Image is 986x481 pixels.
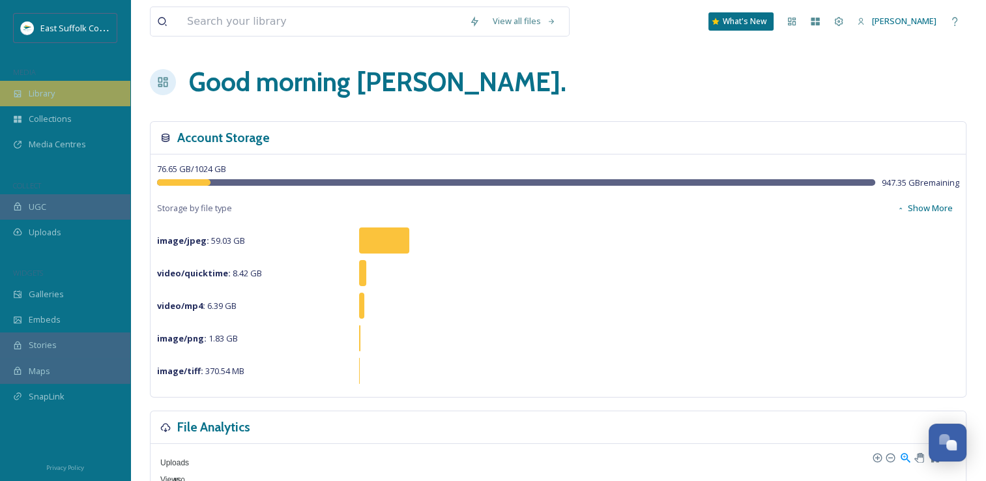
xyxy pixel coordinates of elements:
[13,67,36,77] span: MEDIA
[29,288,64,300] span: Galleries
[885,452,894,461] div: Zoom Out
[29,87,55,100] span: Library
[486,8,562,34] a: View all files
[157,365,244,377] span: 370.54 MB
[157,332,207,344] strong: image/png :
[157,267,231,279] strong: video/quicktime :
[899,451,910,462] div: Selection Zoom
[13,181,41,190] span: COLLECT
[157,235,209,246] strong: image/jpeg :
[151,458,189,467] span: Uploads
[708,12,774,31] a: What's New
[13,268,43,278] span: WIDGETS
[929,451,940,462] div: Reset Zoom
[929,424,966,461] button: Open Chat
[914,453,922,461] div: Panning
[29,313,61,326] span: Embeds
[29,226,61,239] span: Uploads
[942,451,953,462] div: Menu
[29,113,72,125] span: Collections
[189,63,566,102] h1: Good morning [PERSON_NAME] .
[890,196,959,221] button: Show More
[157,365,203,377] strong: image/tiff :
[29,365,50,377] span: Maps
[872,452,881,461] div: Zoom In
[157,235,245,246] span: 59.03 GB
[157,332,238,344] span: 1.83 GB
[29,201,46,213] span: UGC
[157,300,205,312] strong: video/mp4 :
[157,267,262,279] span: 8.42 GB
[29,390,65,403] span: SnapLink
[850,8,943,34] a: [PERSON_NAME]
[157,300,237,312] span: 6.39 GB
[872,15,936,27] span: [PERSON_NAME]
[157,163,226,175] span: 76.65 GB / 1024 GB
[21,22,34,35] img: ESC%20Logo.png
[46,463,84,472] span: Privacy Policy
[29,339,57,351] span: Stories
[177,128,270,147] h3: Account Storage
[177,418,250,437] h3: File Analytics
[29,138,86,151] span: Media Centres
[157,202,232,214] span: Storage by file type
[40,22,117,34] span: East Suffolk Council
[46,459,84,474] a: Privacy Policy
[181,7,463,36] input: Search your library
[882,177,959,189] span: 947.35 GB remaining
